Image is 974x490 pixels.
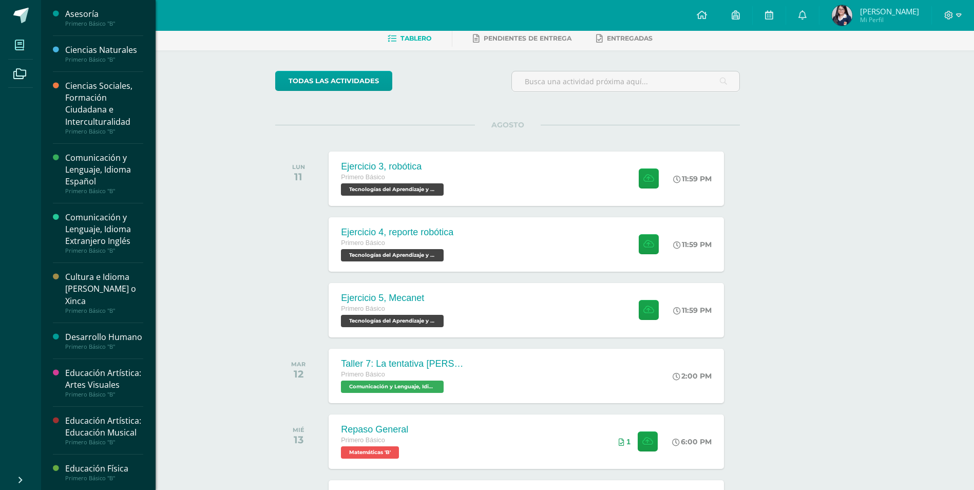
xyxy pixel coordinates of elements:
div: 11 [292,171,305,183]
a: Tablero [388,30,431,47]
span: Tablero [400,34,431,42]
span: Primero Básico [341,437,385,444]
div: 2:00 PM [673,371,712,381]
div: Primero Básico "B" [65,20,143,27]
div: Taller 7: La tentativa [PERSON_NAME] [341,359,464,369]
span: Primero Básico [341,371,385,378]
a: Cultura e Idioma [PERSON_NAME] o XincaPrimero Básico "B" [65,271,143,314]
div: Ejercicio 3, robótica [341,161,446,172]
a: Educación Artística: Educación MusicalPrimero Básico "B" [65,415,143,446]
div: Primero Básico "B" [65,439,143,446]
span: Tecnologías del Aprendizaje y la Comunicación 'B' [341,183,444,196]
span: Primero Básico [341,239,385,247]
div: MIÉ [293,426,304,434]
div: Educación Física [65,463,143,475]
div: MAR [291,361,305,368]
div: Ejercicio 4, reporte robótica [341,227,453,238]
div: Educación Artística: Educación Musical [65,415,143,439]
a: Ciencias Sociales, Formación Ciudadana e InterculturalidadPrimero Básico "B" [65,80,143,135]
a: AsesoríaPrimero Básico "B" [65,8,143,27]
div: Comunicación y Lenguaje, Idioma Español [65,152,143,187]
span: Primero Básico [341,174,385,181]
div: Primero Básico "B" [65,343,143,350]
div: Ciencias Naturales [65,44,143,56]
span: Comunicación y Lenguaje, Idioma Español 'B' [341,381,444,393]
span: Matemáticas 'B' [341,446,399,459]
span: Primero Básico [341,305,385,312]
a: Pendientes de entrega [473,30,571,47]
div: Ejercicio 5, Mecanet [341,293,446,304]
span: [PERSON_NAME] [860,6,919,16]
div: LUN [292,163,305,171]
span: Tecnologías del Aprendizaje y la Comunicación 'B' [341,315,444,327]
span: Tecnologías del Aprendizaje y la Comunicación 'B' [341,249,444,261]
div: Desarrollo Humano [65,331,143,343]
div: 11:59 PM [673,306,712,315]
span: Entregadas [607,34,653,42]
a: Entregadas [596,30,653,47]
span: AGOSTO [475,120,541,129]
div: 6:00 PM [672,437,712,446]
div: Repaso General [341,424,408,435]
a: Comunicación y Lenguaje, Idioma EspañolPrimero Básico "B" [65,152,143,195]
div: Primero Básico "B" [65,247,143,254]
div: Comunicación y Lenguaje, Idioma Extranjero Inglés [65,212,143,247]
span: 1 [626,438,631,446]
a: Comunicación y Lenguaje, Idioma Extranjero InglésPrimero Básico "B" [65,212,143,254]
div: Primero Básico "B" [65,307,143,314]
div: Asesoría [65,8,143,20]
div: 13 [293,434,304,446]
div: 11:59 PM [673,174,712,183]
div: Primero Básico "B" [65,391,143,398]
span: Mi Perfil [860,15,919,24]
div: 11:59 PM [673,240,712,249]
div: Primero Básico "B" [65,187,143,195]
div: Primero Básico "B" [65,475,143,482]
a: Ciencias NaturalesPrimero Básico "B" [65,44,143,63]
div: 12 [291,368,305,380]
a: Desarrollo HumanoPrimero Básico "B" [65,331,143,350]
div: Archivos entregados [619,438,631,446]
span: Pendientes de entrega [484,34,571,42]
div: Educación Artística: Artes Visuales [65,367,143,391]
div: Ciencias Sociales, Formación Ciudadana e Interculturalidad [65,80,143,127]
a: Educación Artística: Artes VisualesPrimero Básico "B" [65,367,143,398]
div: Primero Básico "B" [65,56,143,63]
a: todas las Actividades [275,71,392,91]
div: Primero Básico "B" [65,128,143,135]
img: 393de93c8a89279b17f83f408801ebc0.png [832,5,852,26]
a: Educación FísicaPrimero Básico "B" [65,463,143,482]
input: Busca una actividad próxima aquí... [512,71,739,91]
div: Cultura e Idioma [PERSON_NAME] o Xinca [65,271,143,307]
